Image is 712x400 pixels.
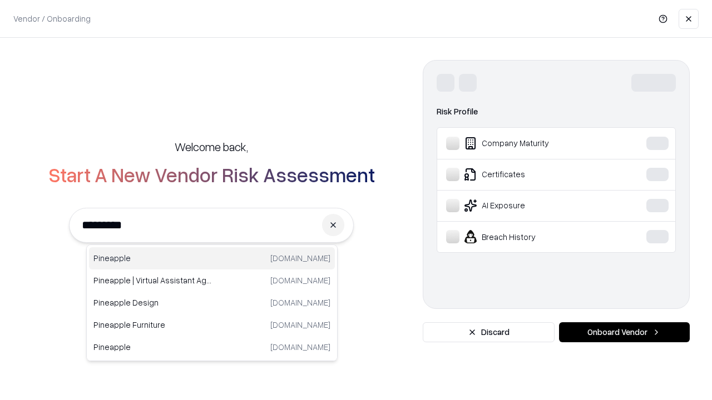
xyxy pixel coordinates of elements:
[446,230,612,243] div: Breach History
[270,297,330,308] p: [DOMAIN_NAME]
[423,322,555,342] button: Discard
[86,244,338,361] div: Suggestions
[446,168,612,181] div: Certificates
[93,341,212,353] p: Pineapple
[446,199,612,212] div: AI Exposure
[93,274,212,286] p: Pineapple | Virtual Assistant Agency
[93,252,212,264] p: Pineapple
[446,137,612,150] div: Company Maturity
[175,139,248,154] h5: Welcome back,
[93,297,212,308] p: Pineapple Design
[437,105,676,118] div: Risk Profile
[48,163,375,186] h2: Start A New Vendor Risk Assessment
[270,274,330,286] p: [DOMAIN_NAME]
[270,319,330,331] p: [DOMAIN_NAME]
[13,13,91,24] p: Vendor / Onboarding
[270,252,330,264] p: [DOMAIN_NAME]
[559,322,690,342] button: Onboard Vendor
[270,341,330,353] p: [DOMAIN_NAME]
[93,319,212,331] p: Pineapple Furniture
